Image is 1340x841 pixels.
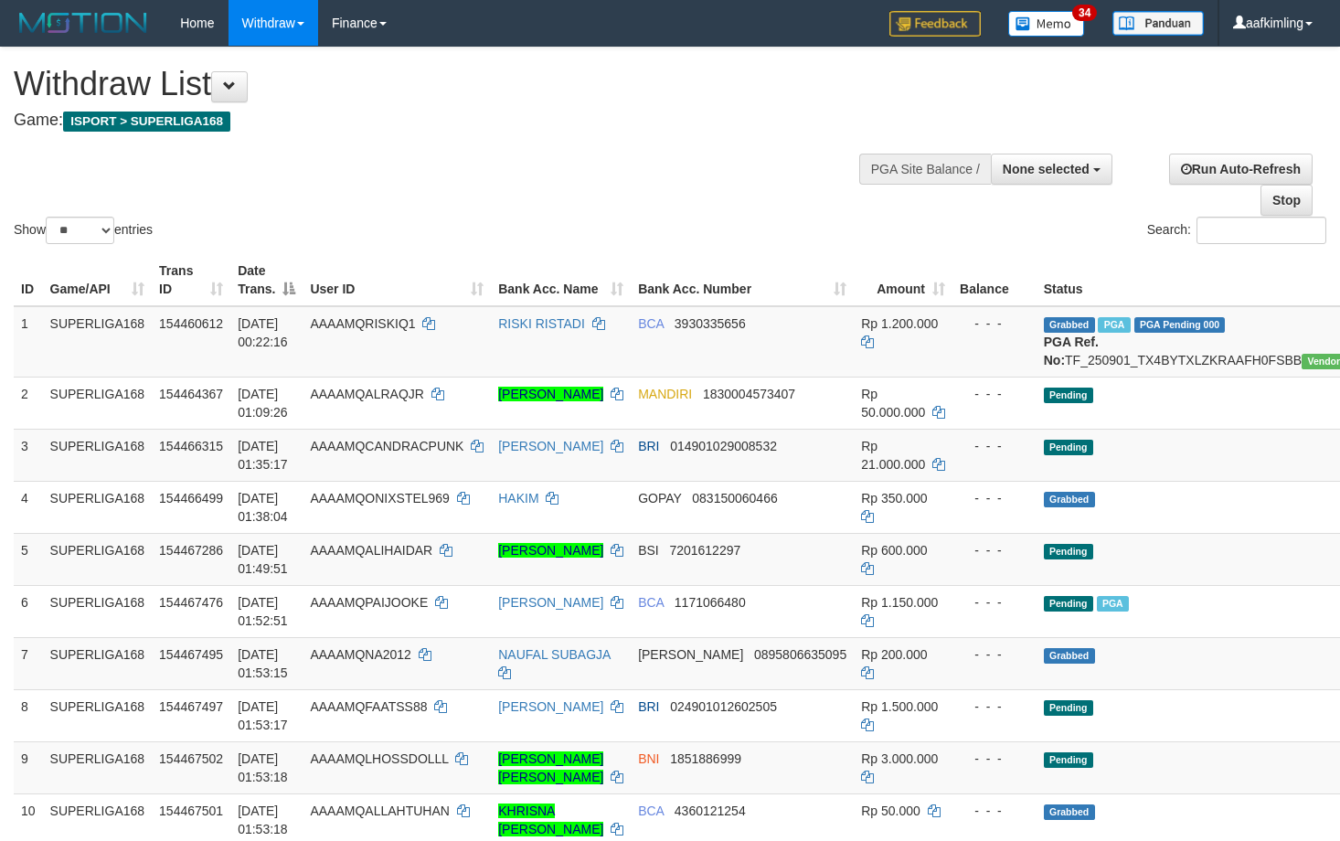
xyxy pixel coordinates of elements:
[43,689,153,741] td: SUPERLIGA168
[960,314,1029,333] div: - - -
[43,254,153,306] th: Game/API: activate to sort column ascending
[1044,700,1093,716] span: Pending
[238,491,288,524] span: [DATE] 01:38:04
[889,11,981,37] img: Feedback.jpg
[670,439,777,453] span: Copy 014901029008532 to clipboard
[669,543,740,558] span: Copy 7201612297 to clipboard
[861,699,938,714] span: Rp 1.500.000
[854,254,952,306] th: Amount: activate to sort column ascending
[14,306,43,378] td: 1
[861,439,925,472] span: Rp 21.000.000
[63,112,230,132] span: ISPORT > SUPERLIGA168
[14,741,43,793] td: 9
[1147,217,1326,244] label: Search:
[310,543,432,558] span: AAAAMQALIHAIDAR
[43,481,153,533] td: SUPERLIGA168
[675,595,746,610] span: Copy 1171066480 to clipboard
[46,217,114,244] select: Showentries
[159,387,223,401] span: 154464367
[861,804,920,818] span: Rp 50.000
[638,595,664,610] span: BCA
[1112,11,1204,36] img: panduan.png
[1098,317,1130,333] span: Marked by aafnonsreyleab
[310,387,423,401] span: AAAAMQALRAQJR
[1044,492,1095,507] span: Grabbed
[43,306,153,378] td: SUPERLIGA168
[14,481,43,533] td: 4
[238,595,288,628] span: [DATE] 01:52:51
[638,647,743,662] span: [PERSON_NAME]
[861,647,927,662] span: Rp 200.000
[670,699,777,714] span: Copy 024901012602505 to clipboard
[861,543,927,558] span: Rp 600.000
[159,699,223,714] span: 154467497
[991,154,1112,185] button: None selected
[1044,804,1095,820] span: Grabbed
[43,377,153,429] td: SUPERLIGA168
[960,541,1029,559] div: - - -
[960,385,1029,403] div: - - -
[14,112,875,130] h4: Game:
[159,647,223,662] span: 154467495
[1044,440,1093,455] span: Pending
[238,647,288,680] span: [DATE] 01:53:15
[238,543,288,576] span: [DATE] 01:49:51
[43,637,153,689] td: SUPERLIGA168
[675,316,746,331] span: Copy 3930335656 to clipboard
[1097,596,1129,612] span: Marked by aafnonsreyleab
[152,254,230,306] th: Trans ID: activate to sort column ascending
[230,254,303,306] th: Date Trans.: activate to sort column descending
[1044,648,1095,664] span: Grabbed
[638,387,692,401] span: MANDIRI
[703,387,795,401] span: Copy 1830004573407 to clipboard
[861,595,938,610] span: Rp 1.150.000
[238,699,288,732] span: [DATE] 01:53:17
[14,689,43,741] td: 8
[859,154,991,185] div: PGA Site Balance /
[498,543,603,558] a: [PERSON_NAME]
[1044,544,1093,559] span: Pending
[159,543,223,558] span: 154467286
[1044,317,1095,333] span: Grabbed
[1044,596,1093,612] span: Pending
[14,429,43,481] td: 3
[638,439,659,453] span: BRI
[861,751,938,766] span: Rp 3.000.000
[631,254,854,306] th: Bank Acc. Number: activate to sort column ascending
[159,804,223,818] span: 154467501
[238,751,288,784] span: [DATE] 01:53:18
[754,647,846,662] span: Copy 0895806635095 to clipboard
[498,491,538,506] a: HAKIM
[14,9,153,37] img: MOTION_logo.png
[14,217,153,244] label: Show entries
[498,595,603,610] a: [PERSON_NAME]
[952,254,1037,306] th: Balance
[1044,335,1099,367] b: PGA Ref. No:
[861,387,925,420] span: Rp 50.000.000
[960,489,1029,507] div: - - -
[159,751,223,766] span: 154467502
[1044,752,1093,768] span: Pending
[638,491,681,506] span: GOPAY
[43,429,153,481] td: SUPERLIGA168
[675,804,746,818] span: Copy 4360121254 to clipboard
[43,533,153,585] td: SUPERLIGA168
[159,595,223,610] span: 154467476
[14,585,43,637] td: 6
[310,595,428,610] span: AAAAMQPAIJOOKE
[310,699,427,714] span: AAAAMQFAATSS88
[1196,217,1326,244] input: Search:
[238,804,288,836] span: [DATE] 01:53:18
[960,645,1029,664] div: - - -
[1169,154,1313,185] a: Run Auto-Refresh
[14,377,43,429] td: 2
[498,387,603,401] a: [PERSON_NAME]
[638,543,659,558] span: BSI
[43,741,153,793] td: SUPERLIGA168
[498,316,585,331] a: RISKI RISTADI
[498,699,603,714] a: [PERSON_NAME]
[638,699,659,714] span: BRI
[1134,317,1226,333] span: PGA Pending
[670,751,741,766] span: Copy 1851886999 to clipboard
[43,585,153,637] td: SUPERLIGA168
